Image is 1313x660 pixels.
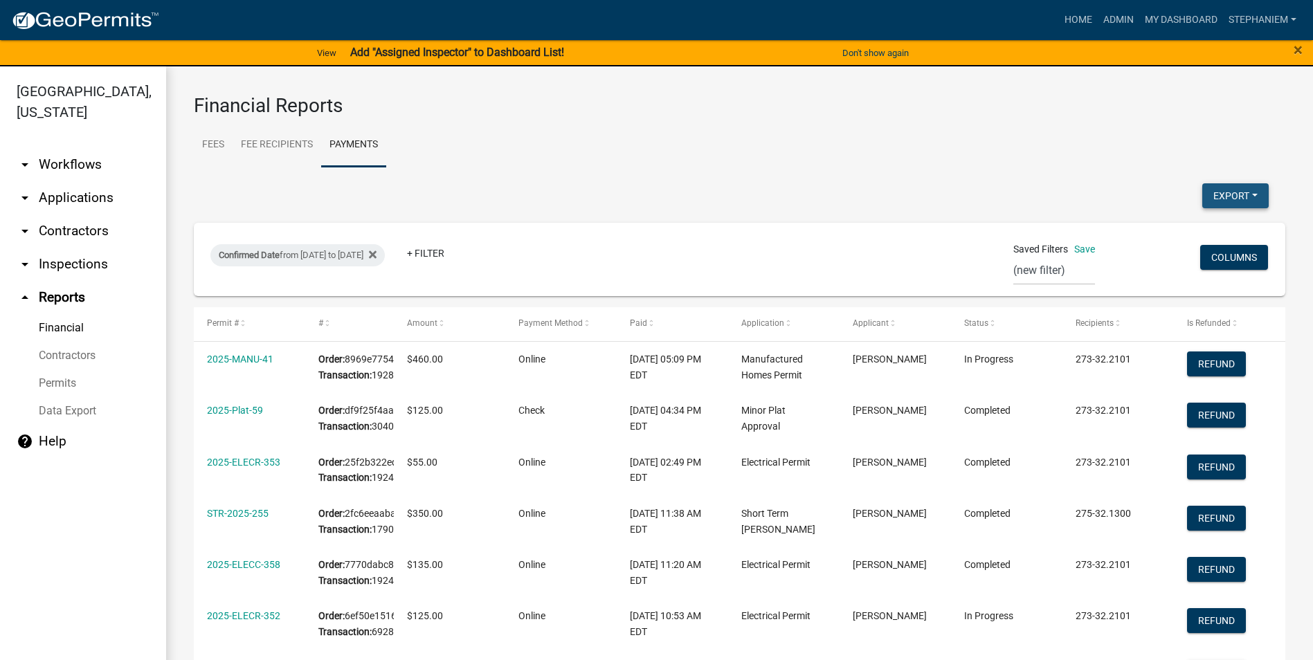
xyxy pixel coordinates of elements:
[1062,307,1174,340] datatable-header-cell: Recipients
[741,559,811,570] span: Electrical Permit
[219,250,280,260] span: Confirmed Date
[17,289,33,306] i: arrow_drop_up
[1187,462,1246,473] wm-modal-confirm: Refund Payment
[321,123,386,167] a: Payments
[741,354,803,381] span: Manufactured Homes Permit
[1200,245,1268,270] button: Columns
[318,421,372,432] b: Transaction:
[1202,183,1269,208] button: Export
[964,457,1011,468] span: Completed
[17,256,33,273] i: arrow_drop_down
[396,241,455,266] a: + Filter
[1223,7,1302,33] a: StephanieM
[318,506,381,538] div: 2fc6eeaabac645859f003678995ed3ac 179033188
[1187,410,1246,421] wm-modal-confirm: Refund Payment
[207,354,273,365] a: 2025-MANU-41
[630,455,715,486] div: [DATE] 02:49 PM EDT
[1294,40,1303,59] span: ×
[318,557,381,589] div: 7770dabc80004d5eaaebdf672a397430 192411040808
[407,610,443,621] span: $125.00
[1187,608,1246,633] button: Refund
[318,524,372,535] b: Transaction:
[853,559,927,570] span: leticia B holloway
[407,508,443,519] span: $350.00
[518,559,545,570] span: Online
[318,610,345,621] b: Order:
[207,405,263,416] a: 2025-Plat-59
[853,318,889,328] span: Applicant
[518,610,545,621] span: Online
[1013,242,1068,257] span: Saved Filters
[1187,557,1246,582] button: Refund
[964,508,1011,519] span: Completed
[964,610,1013,621] span: In Progress
[853,405,927,416] span: Betty Jean Jordan
[741,405,786,432] span: Minor Plat Approval
[853,508,927,519] span: Rania Pender
[853,457,927,468] span: Benjamin Griffith
[964,354,1013,365] span: In Progress
[318,455,381,486] div: 25f2b322ed7c40228ff05234f4d9346f 192402253380
[1076,457,1131,468] span: 273-32.2101
[207,559,280,570] a: 2025-ELECC-358
[518,457,545,468] span: Online
[1294,42,1303,58] button: Close
[318,508,345,519] b: Order:
[194,94,1285,118] h3: Financial Reports
[840,307,951,340] datatable-header-cell: Applicant
[1187,455,1246,479] button: Refund
[1187,403,1246,428] button: Refund
[350,46,564,59] strong: Add "Assigned Inspector" to Dashboard List!
[305,307,394,340] datatable-header-cell: #
[1098,7,1139,33] a: Admin
[964,405,1011,416] span: Completed
[318,626,372,637] b: Transaction:
[318,608,381,640] div: 6ef50e1516774b58b4caf4221da064cd 692870039191
[407,405,443,416] span: $125.00
[318,351,381,383] div: 8969e775475349ed8c4ca221bdf68e41 192855261757
[1059,7,1098,33] a: Home
[1076,405,1131,416] span: 273-32.2101
[1174,307,1285,340] datatable-header-cell: Is Refunded
[318,472,372,483] b: Transaction:
[318,403,381,434] div: df9f25f4aa894afbb197ccaa965f8a61 30403
[1187,565,1246,576] wm-modal-confirm: Refund Payment
[207,508,269,519] a: STR-2025-255
[1076,559,1131,570] span: 273-32.2101
[194,123,233,167] a: Fees
[518,508,545,519] span: Online
[318,318,323,328] span: #
[728,307,840,340] datatable-header-cell: Application
[1076,318,1114,328] span: Recipients
[617,307,728,340] datatable-header-cell: Paid
[741,457,811,468] span: Electrical Permit
[318,405,345,416] b: Order:
[1187,616,1246,627] wm-modal-confirm: Refund Payment
[1076,508,1131,519] span: 275-32.1300
[194,307,305,340] datatable-header-cell: Permit #
[311,42,342,64] a: View
[964,318,988,328] span: Status
[1187,318,1231,328] span: Is Refunded
[318,457,345,468] b: Order:
[407,318,437,328] span: Amount
[505,307,617,340] datatable-header-cell: Payment Method
[741,610,811,621] span: Electrical Permit
[630,557,715,589] div: [DATE] 11:20 AM EDT
[853,354,927,365] span: Patrick Davis
[518,318,583,328] span: Payment Method
[210,244,385,266] div: from [DATE] to [DATE]
[318,354,345,365] b: Order:
[318,559,345,570] b: Order:
[1076,610,1131,621] span: 273-32.2101
[837,42,914,64] button: Don't show again
[1076,354,1131,365] span: 273-32.2101
[17,156,33,173] i: arrow_drop_down
[207,318,239,328] span: Permit #
[318,575,372,586] b: Transaction:
[1187,359,1246,370] wm-modal-confirm: Refund Payment
[17,190,33,206] i: arrow_drop_down
[233,123,321,167] a: Fee Recipients
[407,559,443,570] span: $135.00
[964,559,1011,570] span: Completed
